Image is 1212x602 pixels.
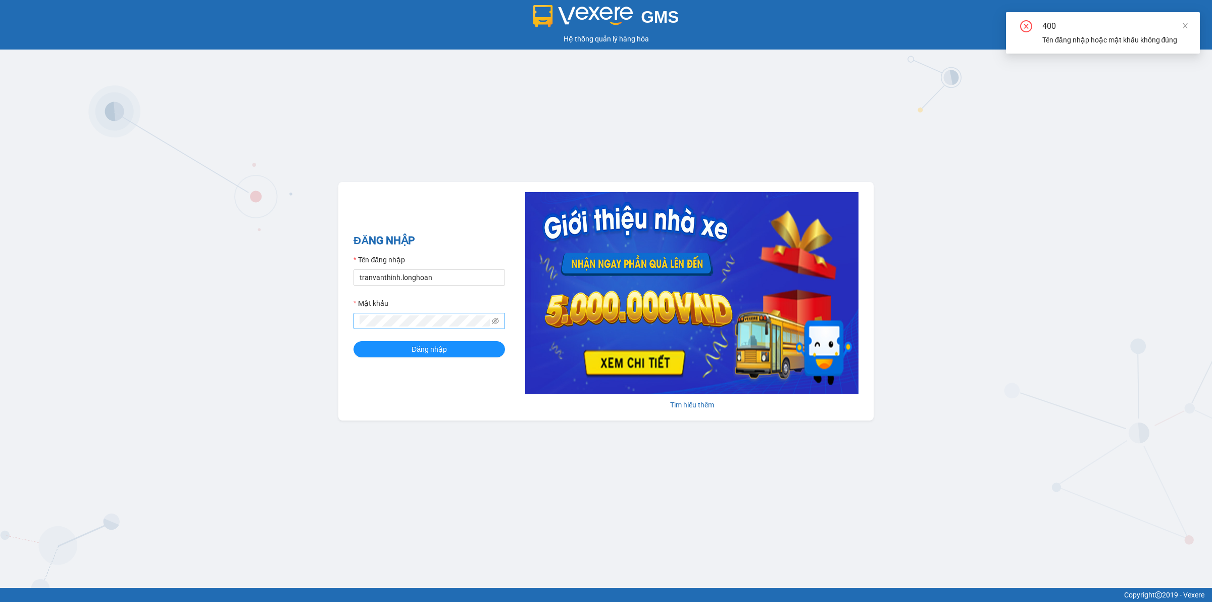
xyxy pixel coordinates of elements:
span: GMS [641,8,679,26]
span: Đăng nhập [412,344,447,355]
h2: ĐĂNG NHẬP [353,233,505,249]
img: banner-0 [525,192,858,394]
input: Tên đăng nhập [353,269,505,286]
div: Tên đăng nhập hoặc mật khẩu không đúng [1042,34,1188,45]
span: close-circle [1020,20,1032,34]
button: Đăng nhập [353,341,505,357]
div: 400 [1042,20,1188,32]
img: logo 2 [533,5,633,27]
span: copyright [1155,591,1162,598]
input: Mật khẩu [360,315,490,327]
div: Hệ thống quản lý hàng hóa [3,33,1209,44]
label: Tên đăng nhập [353,254,405,265]
div: Copyright 2019 - Vexere [8,589,1204,600]
a: GMS [533,15,679,23]
div: Tìm hiểu thêm [525,399,858,410]
span: close [1182,22,1189,29]
label: Mật khẩu [353,298,388,309]
span: eye-invisible [492,317,499,325]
